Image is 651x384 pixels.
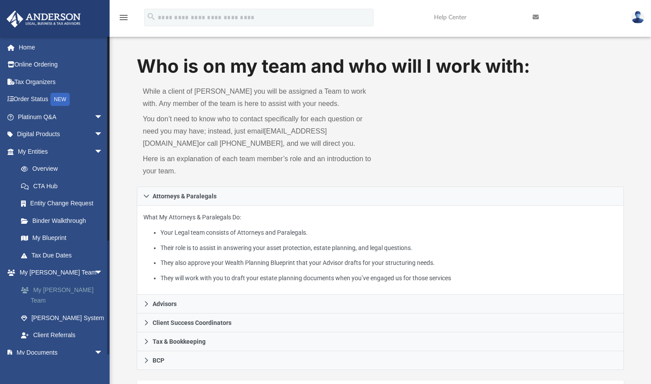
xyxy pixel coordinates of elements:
[6,126,116,143] a: Digital Productsarrow_drop_down
[12,327,116,344] a: Client Referrals
[12,309,116,327] a: [PERSON_NAME] System
[143,127,327,147] a: [EMAIL_ADDRESS][DOMAIN_NAME]
[94,264,112,282] span: arrow_drop_down
[146,12,156,21] i: search
[153,193,217,199] span: Attorneys & Paralegals
[6,56,116,74] a: Online Ordering
[12,160,116,178] a: Overview
[160,243,617,254] li: Their role is to assist in answering your asset protection, estate planning, and legal questions.
[137,351,624,370] a: BCP
[137,295,624,314] a: Advisors
[137,206,624,295] div: Attorneys & Paralegals
[143,113,374,150] p: You don’t need to know who to contact specifically for each question or need you may have; instea...
[50,93,70,106] div: NEW
[143,153,374,177] p: Here is an explanation of each team member’s role and an introduction to your team.
[94,143,112,161] span: arrow_drop_down
[631,11,644,24] img: User Pic
[153,357,164,363] span: BCP
[12,229,112,247] a: My Blueprint
[160,257,617,268] li: They also approve your Wealth Planning Blueprint that your Advisor drafts for your structuring ne...
[12,247,116,264] a: Tax Due Dates
[6,264,116,282] a: My [PERSON_NAME] Teamarrow_drop_down
[94,344,112,362] span: arrow_drop_down
[153,320,231,326] span: Client Success Coordinators
[12,177,116,195] a: CTA Hub
[160,273,617,284] li: They will work with you to draft your estate planning documents when you’ve engaged us for those ...
[6,91,116,109] a: Order StatusNEW
[6,143,116,160] a: My Entitiesarrow_drop_down
[153,301,177,307] span: Advisors
[160,227,617,238] li: Your Legal team consists of Attorneys and Paralegals.
[12,195,116,212] a: Entity Change Request
[137,332,624,351] a: Tax & Bookkeeping
[6,108,116,126] a: Platinum Q&Aarrow_drop_down
[6,73,116,91] a: Tax Organizers
[6,344,112,361] a: My Documentsarrow_drop_down
[12,281,116,309] a: My [PERSON_NAME] Team
[94,108,112,126] span: arrow_drop_down
[4,11,83,28] img: Anderson Advisors Platinum Portal
[6,39,116,56] a: Home
[137,314,624,332] a: Client Success Coordinators
[137,187,624,206] a: Attorneys & Paralegals
[118,17,129,23] a: menu
[143,212,618,283] p: What My Attorneys & Paralegals Do:
[94,126,112,144] span: arrow_drop_down
[143,85,374,110] p: While a client of [PERSON_NAME] you will be assigned a Team to work with. Any member of the team ...
[12,212,116,229] a: Binder Walkthrough
[118,12,129,23] i: menu
[137,53,624,79] h1: Who is on my team and who will I work with:
[153,338,206,345] span: Tax & Bookkeeping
